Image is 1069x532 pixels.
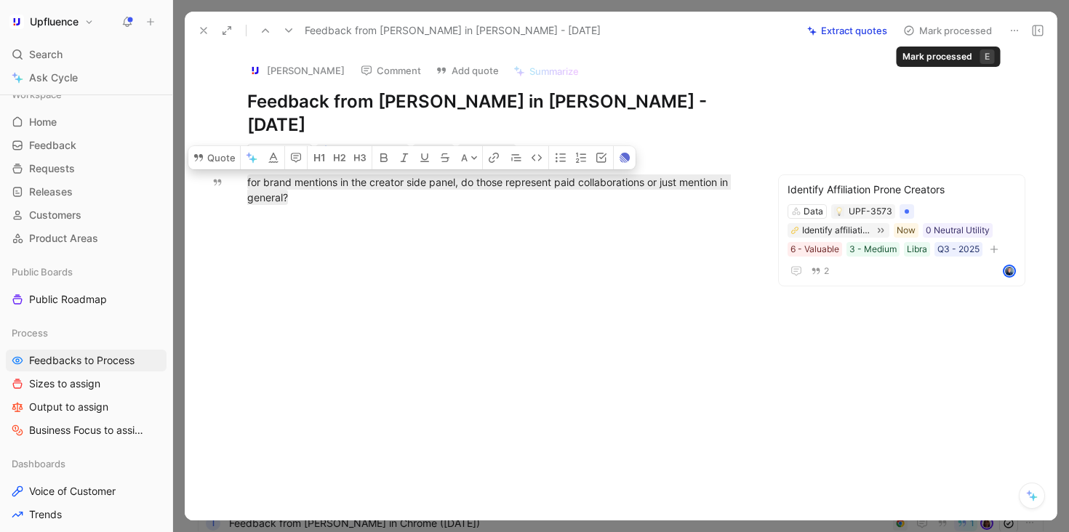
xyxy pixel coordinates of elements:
div: E [980,49,995,64]
button: Add quote [429,60,505,81]
span: Home [29,115,57,129]
span: Ask Cycle [29,69,78,86]
span: [PERSON_NAME] [335,145,406,156]
span: Output to assign [29,400,108,414]
a: Public Roadmap [6,289,167,310]
span: Product Areas [29,231,98,246]
a: Output to assign [6,396,167,418]
div: Libra [907,242,927,257]
button: Comment [354,60,428,81]
a: Voice of Customer [6,480,167,502]
div: 3 - Medium [849,242,897,257]
button: Quote [188,146,240,169]
span: Public Roadmap [29,292,107,307]
span: Search [29,46,63,63]
div: Now [897,223,916,238]
div: ProcessFeedbacks to ProcessSizes to assignOutput to assignBusiness Focus to assign [6,322,167,441]
mark: for brand mentions in the creator side panel, do those represent paid collaborations or just ment... [247,174,731,205]
img: avatar [1004,266,1014,276]
div: Data [804,204,823,219]
img: 💡 [835,207,844,216]
span: Trends [29,507,62,522]
div: To process [458,144,516,158]
span: Feedback from [PERSON_NAME] in [PERSON_NAME] - [DATE] [305,22,601,39]
span: Feedback [29,138,76,153]
span: Feedbacks to Process [29,353,135,368]
h1: Feedback from [PERSON_NAME] in [PERSON_NAME] - [DATE] [247,90,750,137]
div: 0 Neutral Utility [926,223,990,238]
div: Dashboards [6,453,167,475]
a: Home [6,111,167,133]
a: Releases [6,181,167,203]
a: Requests [6,158,167,180]
span: Releases [29,185,73,199]
span: To process [468,144,513,158]
button: A [457,146,482,169]
button: logo[PERSON_NAME] [241,60,351,81]
button: 2 [808,263,832,279]
button: UpfluenceUpfluence [6,12,97,32]
div: Process [6,322,167,344]
span: Sizes to assign [29,376,100,391]
a: Customers [6,204,167,226]
div: Public BoardsPublic Roadmap [6,261,167,310]
div: Search [6,44,167,65]
div: Slack [428,144,451,158]
div: Identify Affiliation Prone Creators [788,181,1016,198]
div: Q3 - 2025 [937,242,980,257]
span: Customers [29,208,81,222]
span: Voice of Customer [29,484,116,499]
span: Public Boards [12,265,73,279]
span: Requests [29,161,75,176]
div: Public Boards [6,261,167,283]
a: Ask Cycle [6,67,167,89]
div: Mark processed [902,49,972,64]
a: Feedbacks to Process [6,350,167,371]
button: 💡 [834,206,844,217]
div: 6 - Valuable [790,242,839,257]
a: Trends [6,504,167,525]
button: Extract quotes [801,20,894,41]
a: Feedback [6,134,167,156]
span: Dashboards [12,456,65,471]
img: logo [248,63,263,78]
h1: Upfluence [30,15,79,28]
div: Identify affiliation prone creators [802,223,870,238]
a: Business Focus to assign [6,419,167,441]
span: 2 [824,267,829,275]
a: Sizes to assign [6,373,167,395]
span: Business Focus to assign [29,423,146,438]
span: Summarize [529,65,579,78]
span: Process [12,326,48,340]
img: Upfluence [9,15,24,29]
button: Mark processed [897,20,998,41]
div: UPF-3573 [849,204,892,219]
button: Summarize [507,61,585,81]
a: Product Areas [6,227,167,249]
div: DashboardsVoice of CustomerTrends [6,453,167,525]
